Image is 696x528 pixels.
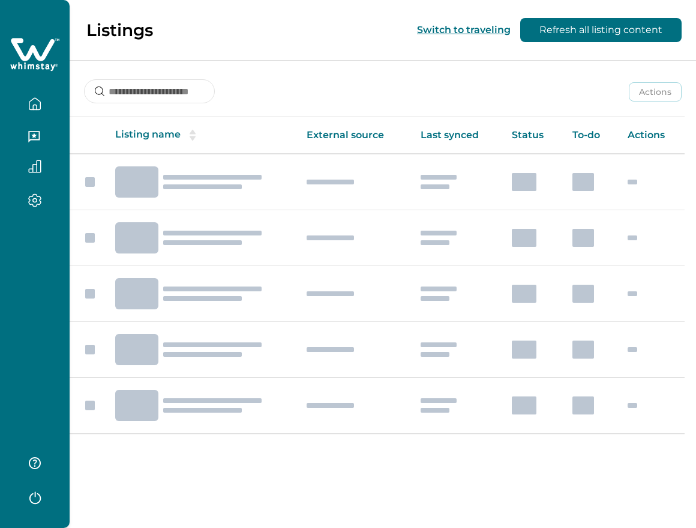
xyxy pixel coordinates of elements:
[417,24,511,35] button: Switch to traveling
[618,117,685,154] th: Actions
[106,117,297,154] th: Listing name
[297,117,411,154] th: External source
[181,129,205,141] button: sorting
[502,117,562,154] th: Status
[629,82,682,102] button: Actions
[520,18,682,42] button: Refresh all listing content
[86,20,153,40] p: Listings
[411,117,502,154] th: Last synced
[563,117,618,154] th: To-do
